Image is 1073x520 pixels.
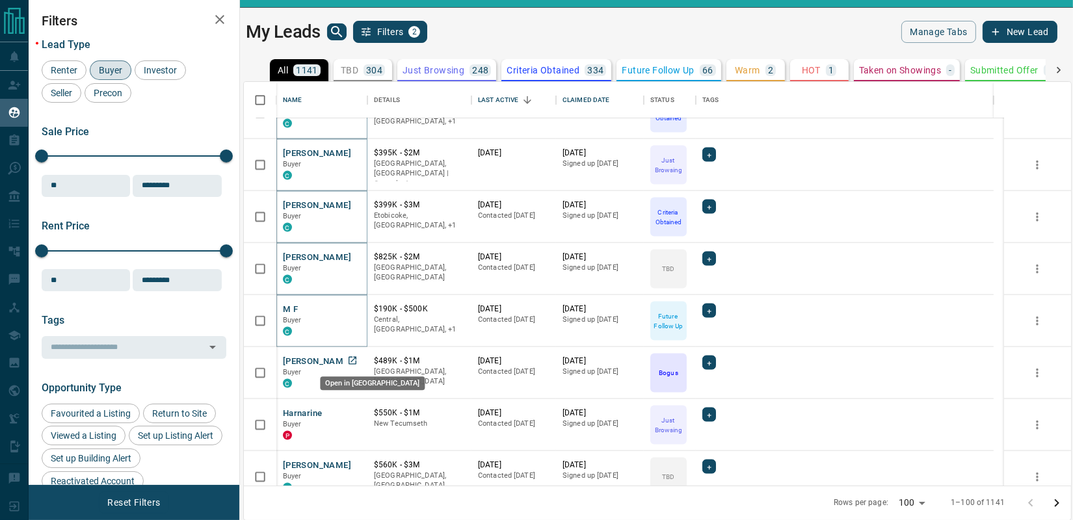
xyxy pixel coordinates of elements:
p: Toronto [374,211,465,231]
button: M F [283,304,298,316]
p: - [949,66,951,75]
div: Set up Listing Alert [129,426,222,445]
button: [PERSON_NAME] [283,148,351,160]
p: Warm [735,66,760,75]
p: TBD [662,472,674,482]
span: Viewed a Listing [46,430,121,441]
p: [DATE] [478,200,550,211]
div: condos.ca [283,223,292,232]
span: + [707,200,711,213]
button: more [1027,259,1047,279]
p: 1141 [296,66,318,75]
div: + [702,460,716,474]
p: Contacted [DATE] [478,367,550,377]
button: Open [204,338,222,356]
div: Buyer [90,60,131,80]
span: + [707,304,711,317]
p: [DATE] [478,304,550,315]
div: Investor [135,60,186,80]
p: $399K - $3M [374,200,465,211]
p: Oshawa [374,315,465,335]
div: Seller [42,83,81,103]
button: Reset Filters [99,491,168,513]
button: [PERSON_NAME] [283,356,351,368]
div: Favourited a Listing [42,404,140,423]
div: condos.ca [283,119,292,128]
span: + [707,408,711,421]
div: 100 [894,493,930,512]
div: condos.ca [283,483,292,492]
button: more [1027,311,1047,331]
p: Just Browsing [403,66,464,75]
div: + [702,356,716,370]
p: Just Browsing [652,415,685,435]
p: [DATE] [478,356,550,367]
span: Seller [46,88,77,98]
p: [DATE] [563,252,637,263]
p: [DATE] [563,460,637,471]
div: Return to Site [143,404,216,423]
button: Filters2 [353,21,428,43]
button: Harnarine [283,408,322,420]
div: Status [644,82,696,118]
p: All [278,66,288,75]
p: [DATE] [478,252,550,263]
p: 1 [828,66,834,75]
button: more [1027,415,1047,435]
p: Contacted [DATE] [478,315,550,325]
p: [DATE] [478,148,550,159]
p: $489K - $1M [374,356,465,367]
span: Buyer [283,420,302,428]
p: HOT [802,66,821,75]
p: Rows per page: [834,497,888,508]
p: Just Browsing [652,155,685,175]
p: Criteria Obtained [507,66,579,75]
span: Set up Building Alert [46,453,136,463]
p: Criteria Obtained [652,207,685,227]
p: Contacted [DATE] [478,263,550,273]
div: + [702,304,716,318]
p: Bogus [659,368,678,378]
p: Signed up [DATE] [563,159,637,169]
p: Contacted [DATE] [478,211,550,221]
div: Renter [42,60,86,80]
p: $190K - $500K [374,304,465,315]
div: Claimed Date [563,82,610,118]
span: + [707,356,711,369]
p: [GEOGRAPHIC_DATA], [GEOGRAPHIC_DATA] [374,367,465,387]
span: Renter [46,65,82,75]
button: more [1027,207,1047,227]
div: Open in [GEOGRAPHIC_DATA] [320,376,425,390]
p: Future Follow Up [622,66,694,75]
p: Signed up [DATE] [563,367,637,377]
div: + [702,200,716,214]
div: Set up Building Alert [42,448,140,468]
p: $550K - $1M [374,408,465,419]
div: Claimed Date [556,82,644,118]
div: Reactivated Account [42,471,144,491]
h2: Filters [42,13,226,29]
span: Opportunity Type [42,382,122,394]
div: Status [650,82,674,118]
a: Open in New Tab [344,352,361,369]
button: more [1027,155,1047,175]
p: [DATE] [563,408,637,419]
span: Reactivated Account [46,476,139,486]
div: condos.ca [283,379,292,388]
p: [DATE] [563,200,637,211]
p: [DATE] [478,408,550,419]
p: [DATE] [563,304,637,315]
p: [DATE] [563,148,637,159]
span: Buyer [283,160,302,168]
button: Manage Tabs [901,21,975,43]
div: Last Active [478,82,518,118]
span: Precon [89,88,127,98]
button: more [1027,467,1047,487]
p: Signed up [DATE] [563,471,637,481]
p: $825K - $2M [374,252,465,263]
p: Contacted [DATE] [478,471,550,481]
span: Buyer [283,316,302,324]
div: property.ca [283,431,292,440]
div: Last Active [471,82,556,118]
p: Future Follow Up [652,311,685,331]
